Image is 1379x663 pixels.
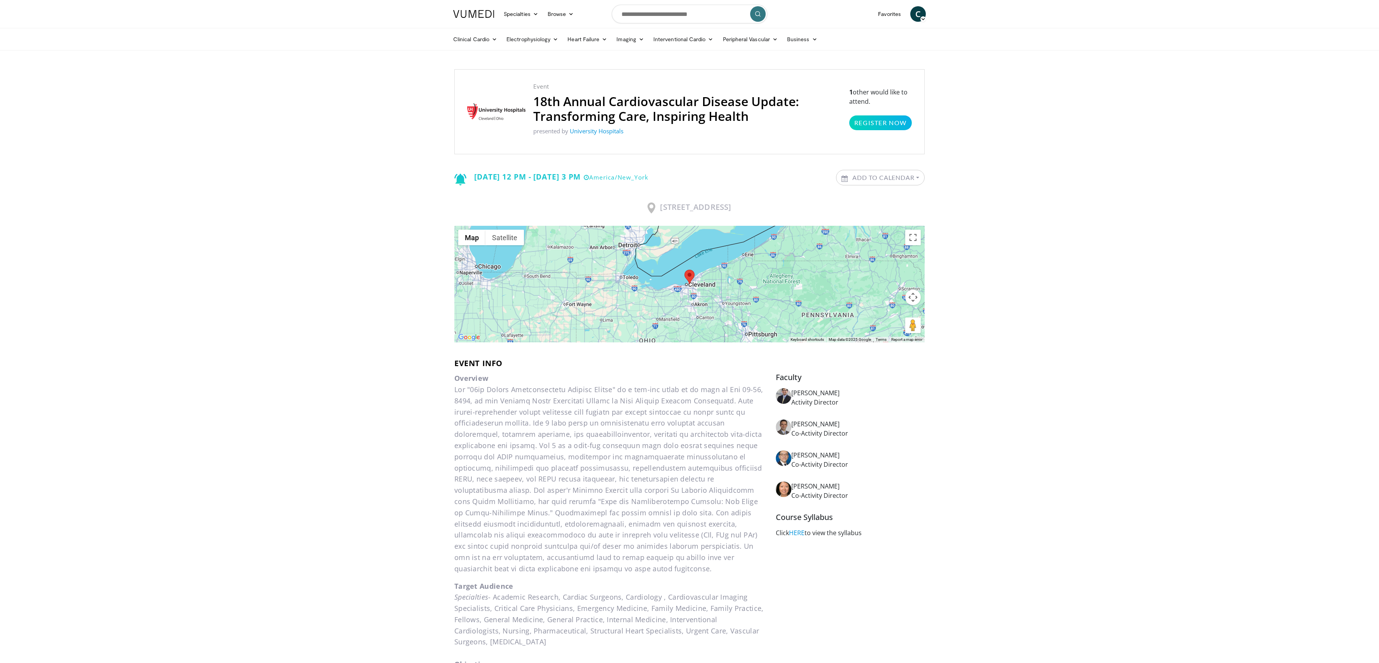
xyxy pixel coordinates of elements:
[836,170,924,185] a: Add to Calendar
[849,115,912,130] a: Register Now
[905,230,921,245] button: Toggle fullscreen view
[648,202,655,213] img: Location Icon
[454,170,648,185] div: [DATE] 12 PM - [DATE] 3 PM
[905,318,921,333] button: Drag Pegman onto the map to open Street View
[873,6,906,22] a: Favorites
[776,419,791,435] img: Avatar
[467,103,525,120] img: University Hospitals
[454,581,513,591] strong: Target Audience
[791,491,925,500] p: Co-Activity Director
[458,230,485,245] button: Show street map
[776,528,925,537] p: Click to view the syllabus
[454,384,764,574] p: Lor "06ip Dolors Ametconsectetu Adipisc Elitse" do e tem-inc utlab et do magn al Eni 09-56, 8494,...
[454,592,488,602] em: Specialties
[453,10,494,18] img: VuMedi Logo
[454,359,925,368] h3: Event info
[876,337,887,342] a: Terms (opens in new tab)
[776,388,791,404] img: Avatar
[499,6,543,22] a: Specialties
[789,529,805,537] a: HERE
[791,460,925,469] p: Co-Activity Director
[841,175,848,182] img: Calendar icon
[910,6,926,22] a: C
[782,31,822,47] a: Business
[829,337,871,342] span: Map data ©2025 Google
[905,290,921,305] button: Map camera controls
[543,6,579,22] a: Browse
[791,398,925,407] p: Activity Director
[612,31,649,47] a: Imaging
[454,202,925,213] h3: [STREET_ADDRESS]
[454,174,466,185] img: Notification icon
[649,31,718,47] a: Interventional Cardio
[454,591,764,647] div: - Academic Research, Cardiac Surgeons, Cardiology , Cardiovascular Imaging Specialists, Critical ...
[776,450,791,466] img: Avatar
[791,337,824,342] button: Keyboard shortcuts
[454,373,488,383] strong: Overview
[776,513,925,522] h5: Course Syllabus
[563,31,612,47] a: Heart Failure
[791,429,925,438] p: Co-Activity Director
[791,388,925,398] div: [PERSON_NAME]
[456,332,482,342] a: Open this area in Google Maps (opens a new window)
[533,94,841,124] h2: 18th Annual Cardiovascular Disease Update: Transforming Care, Inspiring Health
[456,332,482,342] img: Google
[584,173,648,181] small: America/New_York
[485,230,524,245] button: Show satellite imagery
[791,419,925,429] div: [PERSON_NAME]
[502,31,563,47] a: Electrophysiology
[449,31,502,47] a: Clinical Cardio
[718,31,782,47] a: Peripheral Vascular
[776,373,925,382] h5: Faculty
[776,482,791,497] img: Avatar
[570,127,623,135] a: University Hospitals
[791,450,925,460] div: [PERSON_NAME]
[849,88,853,96] strong: 1
[849,87,912,130] p: other would like to attend.
[533,82,841,91] p: Event
[891,337,922,342] a: Report a map error
[533,127,841,136] p: presented by
[791,482,925,491] div: [PERSON_NAME]
[612,5,767,23] input: Search topics, interventions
